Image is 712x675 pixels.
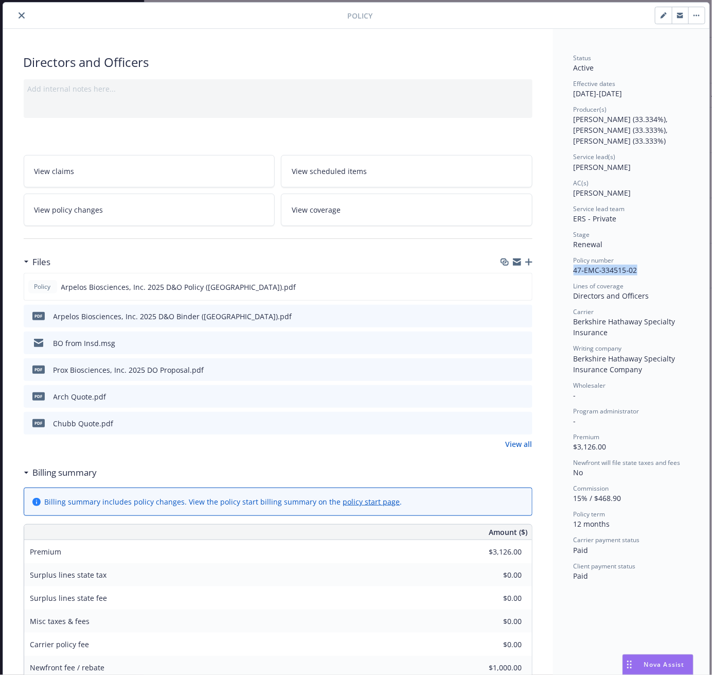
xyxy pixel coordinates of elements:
[574,54,592,62] span: Status
[503,391,511,402] button: download file
[574,291,649,301] span: Directors and Officers
[292,166,367,177] span: View scheduled items
[461,591,528,606] input: 0.00
[54,338,116,349] div: BO from Insd.msg
[574,317,678,337] span: Berkshire Hathaway Specialty Insurance
[45,496,402,507] div: Billing summary includes policy changes. View the policy start billing summary on the .
[623,655,636,674] div: Drag to move
[461,637,528,652] input: 0.00
[574,510,606,518] span: Policy term
[574,204,625,213] span: Service lead team
[292,204,341,215] span: View coverage
[519,282,528,292] button: preview file
[15,9,28,22] button: close
[348,10,373,21] span: Policy
[32,282,53,291] span: Policy
[574,562,636,570] span: Client payment status
[30,593,108,603] span: Surplus lines state fee
[24,255,51,269] div: Files
[281,194,532,226] a: View coverage
[574,407,639,416] span: Program administrator
[519,311,528,322] button: preview file
[574,493,621,503] span: 15% / $468.90
[24,194,275,226] a: View policy changes
[644,660,685,669] span: Nova Assist
[574,458,681,467] span: Newfront will file state taxes and fees
[24,466,97,479] div: Billing summary
[503,311,511,322] button: download file
[574,265,637,275] span: 47‐EMC‐334515‐02
[54,365,204,375] div: Prox Biosciences, Inc. 2025 DO Proposal.pdf
[574,307,594,316] span: Carrier
[461,544,528,560] input: 0.00
[24,155,275,187] a: View claims
[622,654,693,675] button: Nova Assist
[574,282,624,290] span: Lines of coverage
[503,365,511,375] button: download file
[24,54,532,71] div: Directors and Officers
[506,439,532,449] a: View all
[574,214,617,223] span: ERS - Private
[33,466,97,479] h3: Billing summary
[461,614,528,629] input: 0.00
[574,114,670,146] span: [PERSON_NAME] (33.334%), [PERSON_NAME] (33.333%), [PERSON_NAME] (33.333%)
[34,166,75,177] span: View claims
[30,616,90,626] span: Misc taxes & fees
[574,79,616,88] span: Effective dates
[574,416,576,426] span: -
[574,432,600,441] span: Premium
[519,365,528,375] button: preview file
[503,418,511,429] button: download file
[343,497,400,507] a: policy start page
[574,152,616,161] span: Service lead(s)
[519,391,528,402] button: preview file
[574,105,607,114] span: Producer(s)
[574,239,603,249] span: Renewal
[503,338,511,349] button: download file
[574,79,689,99] div: [DATE] - [DATE]
[574,162,631,172] span: [PERSON_NAME]
[32,419,45,427] span: pdf
[32,392,45,400] span: pdf
[574,354,678,374] span: Berkshire Hathaway Specialty Insurance Company
[54,391,106,402] div: Arch Quote.pdf
[502,282,510,292] button: download file
[574,519,610,529] span: 12 months
[574,256,614,265] span: Policy number
[30,639,90,649] span: Carrier policy fee
[574,484,609,493] span: Commission
[574,344,622,353] span: Writing company
[54,311,292,322] div: Arpelos Biosciences, Inc. 2025 D&O Binder ([GEOGRAPHIC_DATA]).pdf
[30,547,62,557] span: Premium
[574,545,589,555] span: Paid
[574,63,594,73] span: Active
[489,527,528,538] span: Amount ($)
[32,312,45,320] span: pdf
[519,338,528,349] button: preview file
[30,663,105,672] span: Newfront fee / rebate
[574,468,583,477] span: No
[30,570,107,580] span: Surplus lines state tax
[28,83,528,94] div: Add internal notes here...
[574,571,589,581] span: Paid
[32,366,45,373] span: pdf
[574,381,606,390] span: Wholesaler
[33,255,51,269] h3: Files
[519,418,528,429] button: preview file
[574,442,607,452] span: $3,126.00
[574,179,589,187] span: AC(s)
[61,282,296,292] span: Arpelos Biosciences, Inc. 2025 D&O Policy ([GEOGRAPHIC_DATA]).pdf
[574,230,590,239] span: Stage
[54,418,114,429] div: Chubb Quote.pdf
[34,204,103,215] span: View policy changes
[574,390,576,400] span: -
[461,567,528,583] input: 0.00
[281,155,532,187] a: View scheduled items
[574,535,640,544] span: Carrier payment status
[574,188,631,198] span: [PERSON_NAME]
